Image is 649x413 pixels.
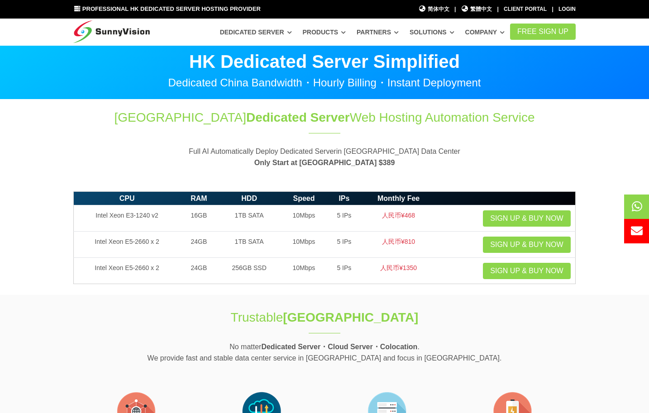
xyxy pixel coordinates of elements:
a: Products [302,24,346,40]
a: Partners [357,24,399,40]
td: 10Mbps [281,232,327,258]
th: CPU [74,191,181,205]
td: 人民币¥468 [361,205,435,232]
p: No matter . We provide fast and stable data center service in [GEOGRAPHIC_DATA] and focus in [GEO... [73,341,576,364]
a: FREE Sign Up [510,24,576,40]
td: 1TB SATA [218,232,281,258]
a: Solutions [410,24,454,40]
td: 人民币¥1350 [361,258,435,284]
td: Intel Xeon E3-1240 v2 [74,205,181,232]
a: Client Portal [504,6,547,12]
td: Intel Xeon E5-2660 x 2 [74,232,181,258]
a: Company [465,24,505,40]
th: RAM [180,191,218,205]
a: Sign up & Buy Now [483,237,570,253]
li: | [552,5,553,14]
td: 256GB SSD [218,258,281,284]
strong: Only Start at [GEOGRAPHIC_DATA] $389 [254,159,395,166]
p: Full AI Automatically Deploy Dedicated Serverin [GEOGRAPHIC_DATA] Data Center [73,146,576,169]
a: 简体中文 [418,5,449,14]
li: | [454,5,456,14]
td: 5 IPs [327,205,361,232]
span: Professional HK Dedicated Server Hosting Provider [82,5,261,12]
strong: [GEOGRAPHIC_DATA] [283,310,418,324]
th: Speed [281,191,327,205]
th: IPs [327,191,361,205]
th: Monthly Fee [361,191,435,205]
td: Intel Xeon E5-2660 x 2 [74,258,181,284]
td: 24GB [180,258,218,284]
td: 1TB SATA [218,205,281,232]
td: 10Mbps [281,205,327,232]
span: Dedicated Server [246,110,350,124]
th: HDD [218,191,281,205]
li: | [497,5,498,14]
td: 人民币¥810 [361,232,435,258]
h1: Trustable [174,309,475,326]
a: Sign up & Buy Now [483,210,570,227]
a: Sign up & Buy Now [483,263,570,279]
td: 5 IPs [327,232,361,258]
a: 繁體中文 [461,5,492,14]
strong: Dedicated Server・Cloud Server・Colocation [261,343,417,351]
p: Dedicated China Bandwidth・Hourly Billing・Instant Deployment [73,77,576,88]
td: 10Mbps [281,258,327,284]
p: HK Dedicated Server Simplified [73,52,576,71]
h1: [GEOGRAPHIC_DATA] Web Hosting Automation Service [73,109,576,126]
a: Login [558,6,576,12]
td: 24GB [180,232,218,258]
a: Dedicated Server [220,24,292,40]
td: 5 IPs [327,258,361,284]
td: 16GB [180,205,218,232]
